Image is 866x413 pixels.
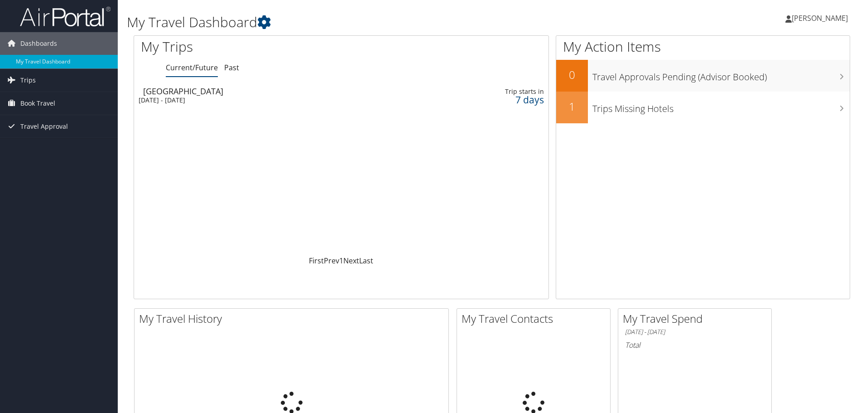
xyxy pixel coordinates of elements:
[127,13,614,32] h1: My Travel Dashboard
[452,87,544,96] div: Trip starts in
[462,311,610,326] h2: My Travel Contacts
[143,87,402,95] div: [GEOGRAPHIC_DATA]
[556,92,850,123] a: 1Trips Missing Hotels
[452,96,544,104] div: 7 days
[592,98,850,115] h3: Trips Missing Hotels
[224,63,239,73] a: Past
[785,5,857,32] a: [PERSON_NAME]
[20,92,55,115] span: Book Travel
[20,115,68,138] span: Travel Approval
[20,6,111,27] img: airportal-logo.png
[592,66,850,83] h3: Travel Approvals Pending (Advisor Booked)
[556,37,850,56] h1: My Action Items
[324,256,339,266] a: Prev
[166,63,218,73] a: Current/Future
[625,340,765,350] h6: Total
[141,37,369,56] h1: My Trips
[556,99,588,114] h2: 1
[139,311,448,326] h2: My Travel History
[359,256,373,266] a: Last
[20,32,57,55] span: Dashboards
[343,256,359,266] a: Next
[309,256,324,266] a: First
[139,96,397,104] div: [DATE] - [DATE]
[339,256,343,266] a: 1
[20,69,36,92] span: Trips
[623,311,771,326] h2: My Travel Spend
[625,328,765,336] h6: [DATE] - [DATE]
[556,67,588,83] h2: 0
[792,13,848,23] span: [PERSON_NAME]
[556,60,850,92] a: 0Travel Approvals Pending (Advisor Booked)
